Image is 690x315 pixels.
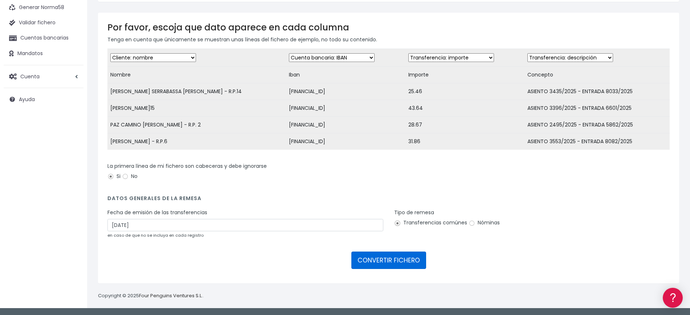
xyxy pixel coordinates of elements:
td: Importe [405,67,524,83]
p: Copyright © 2025 . [98,292,204,300]
a: Ayuda [4,92,83,107]
td: [FINANCIAL_ID] [286,133,405,150]
span: Ayuda [19,96,35,103]
a: Videotutoriales [7,114,138,125]
a: Información general [7,62,138,73]
td: 43.64 [405,100,524,117]
td: Nombre [107,67,286,83]
td: [PERSON_NAME] SERRABASSA [PERSON_NAME] - R.P.14 [107,83,286,100]
div: Programadores [7,174,138,181]
p: Tenga en cuenta que únicamente se muestran unas líneas del fichero de ejemplo, no todo su contenido. [107,36,670,43]
a: Mandatos [4,46,83,61]
label: La primera línea de mi fichero son cabeceras y debe ignorarse [107,162,267,170]
td: [PERSON_NAME] - R.P.6 [107,133,286,150]
small: en caso de que no se incluya en cada registro [107,232,204,238]
label: No [122,173,138,180]
a: POWERED BY ENCHANT [100,209,140,216]
td: [FINANCIAL_ID] [286,83,405,100]
button: Contáctanos [7,194,138,207]
td: ASIENTO 3396/2025 - ENTRADA 6601/2025 [524,100,670,117]
td: [FINANCIAL_ID] [286,100,405,117]
label: Transferencias comúnes [394,219,467,227]
td: Iban [286,67,405,83]
td: ASIENTO 3435/2025 - ENTRADA 8033/2025 [524,83,670,100]
td: 31.86 [405,133,524,150]
button: CONVERTIR FICHERO [351,252,426,269]
a: Validar fichero [4,15,83,30]
h3: Por favor, escoja que dato aparece en cada columna [107,22,670,33]
a: Cuenta [4,69,83,84]
td: ASIENTO 3553/2025 - ENTRADA 8082/2025 [524,133,670,150]
h4: Datos generales de la remesa [107,195,670,205]
label: Si [107,173,121,180]
div: Facturación [7,144,138,151]
a: Problemas habituales [7,103,138,114]
a: Four Penguins Ventures S.L. [139,292,203,299]
td: 28.67 [405,117,524,133]
a: Formatos [7,92,138,103]
div: Información general [7,50,138,57]
a: General [7,156,138,167]
label: Tipo de remesa [394,209,434,216]
td: PAZ CAMINO [PERSON_NAME] - R.P. 2 [107,117,286,133]
td: [PERSON_NAME]15 [107,100,286,117]
td: [FINANCIAL_ID] [286,117,405,133]
td: Concepto [524,67,670,83]
a: Cuentas bancarias [4,30,83,46]
label: Nóminas [469,219,500,227]
a: API [7,185,138,196]
label: Fecha de emisión de las transferencias [107,209,207,216]
td: ASIENTO 2495/2025 - ENTRADA 5862/2025 [524,117,670,133]
td: 25.46 [405,83,524,100]
a: Perfiles de empresas [7,125,138,137]
span: Cuenta [20,72,40,80]
div: Convertir ficheros [7,80,138,87]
